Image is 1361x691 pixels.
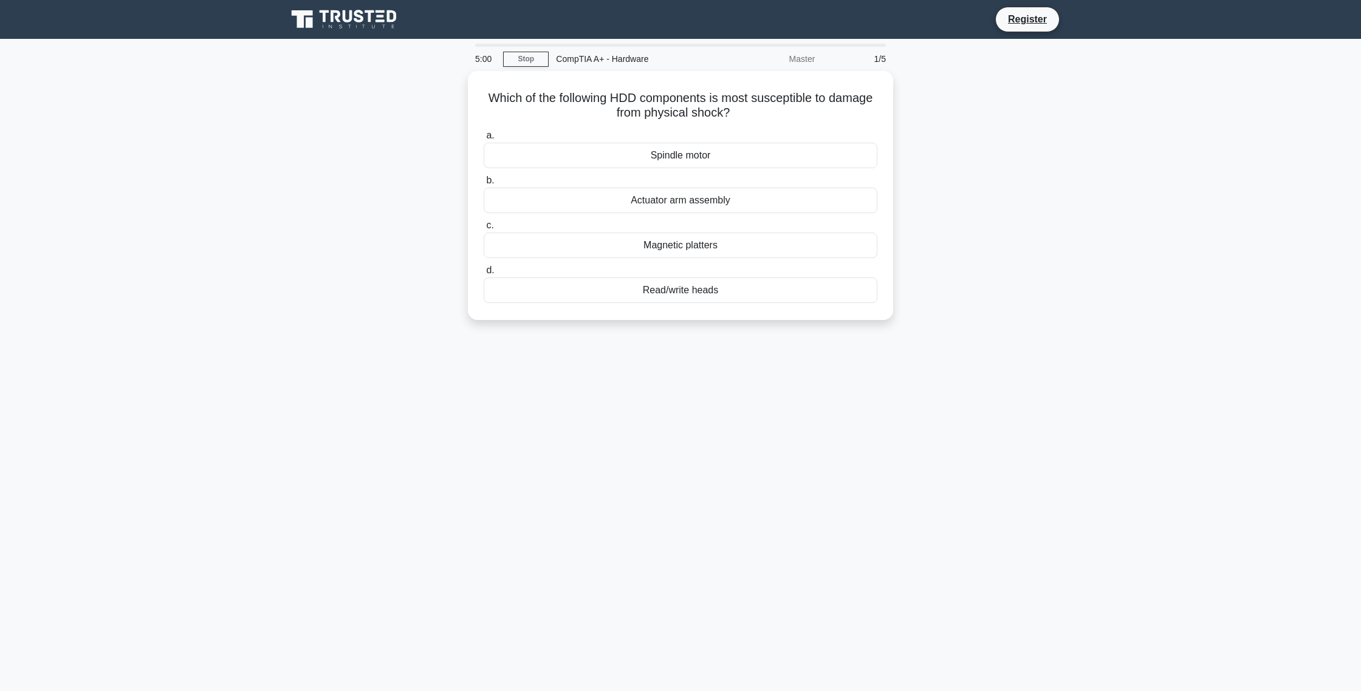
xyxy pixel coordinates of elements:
span: b. [486,175,494,185]
div: Master [716,47,822,71]
div: Spindle motor [484,143,877,168]
div: 5:00 [468,47,503,71]
h5: Which of the following HDD components is most susceptible to damage from physical shock? [482,90,879,121]
div: 1/5 [822,47,893,71]
span: d. [486,265,494,275]
div: Actuator arm assembly [484,188,877,213]
div: Magnetic platters [484,233,877,258]
a: Register [1001,12,1054,27]
a: Stop [503,52,549,67]
span: a. [486,130,494,140]
div: Read/write heads [484,277,877,303]
div: CompTIA A+ - Hardware [549,47,716,71]
span: c. [486,220,493,230]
